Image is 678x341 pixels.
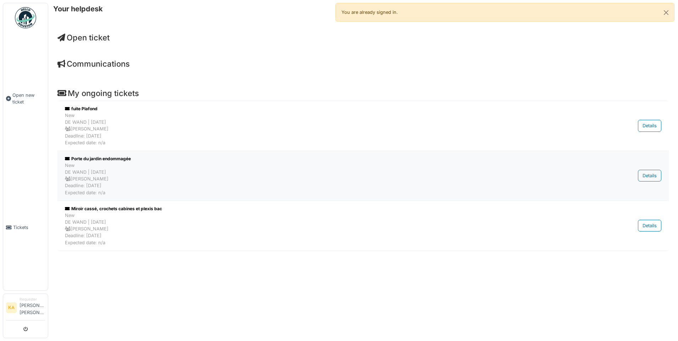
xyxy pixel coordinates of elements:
[3,165,48,290] a: Tickets
[658,3,674,22] button: Close
[63,104,663,148] a: fuite Plafond NewDE WAND | [DATE] [PERSON_NAME]Deadline: [DATE]Expected date: n/a Details
[65,106,574,112] div: fuite Plafond
[65,162,574,196] div: New DE WAND | [DATE] [PERSON_NAME] Deadline: [DATE] Expected date: n/a
[638,220,661,231] div: Details
[12,92,45,105] span: Open new ticket
[65,206,574,212] div: Miroir cassé, crochets cabines et plexis bac
[65,112,574,146] div: New DE WAND | [DATE] [PERSON_NAME] Deadline: [DATE] Expected date: n/a
[638,120,661,132] div: Details
[57,33,110,42] a: Open ticket
[15,7,36,28] img: Badge_color-CXgf-gQk.svg
[6,297,45,320] a: KA Requester[PERSON_NAME] [PERSON_NAME]
[65,212,574,246] div: New DE WAND | [DATE] [PERSON_NAME] Deadline: [DATE] Expected date: n/a
[638,170,661,181] div: Details
[57,89,669,98] h4: My ongoing tickets
[63,204,663,248] a: Miroir cassé, crochets cabines et plexis bac NewDE WAND | [DATE] [PERSON_NAME]Deadline: [DATE]Exp...
[335,3,674,22] div: You are already signed in.
[6,302,17,313] li: KA
[65,156,574,162] div: Porte du jardin endommagée
[63,154,663,198] a: Porte du jardin endommagée NewDE WAND | [DATE] [PERSON_NAME]Deadline: [DATE]Expected date: n/a De...
[13,224,45,231] span: Tickets
[3,32,48,165] a: Open new ticket
[53,5,103,13] h6: Your helpdesk
[20,297,45,319] li: [PERSON_NAME] [PERSON_NAME]
[20,297,45,302] div: Requester
[57,59,669,68] h4: Communications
